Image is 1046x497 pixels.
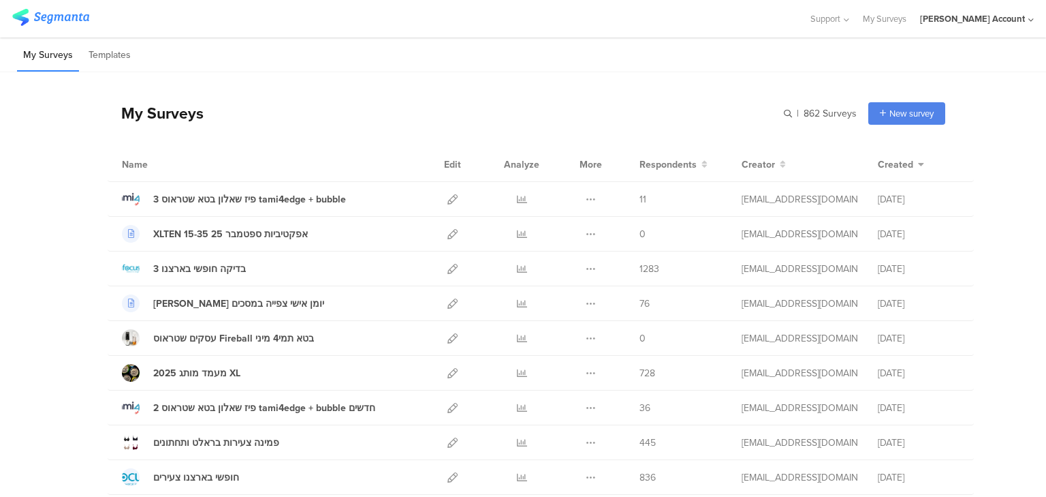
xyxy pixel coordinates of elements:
[742,297,857,311] div: odelya@ifocus-r.com
[639,157,697,172] span: Respondents
[878,366,960,380] div: [DATE]
[889,107,934,120] span: New survey
[153,470,239,485] div: חופשי בארצנו צעירים
[122,399,375,417] a: 2 פיז שאלון בטא שטראוס tami4edge + bubble חדשים
[878,436,960,450] div: [DATE]
[82,40,137,72] li: Templates
[742,262,857,276] div: odelya@ifocus-r.com
[639,297,650,311] span: 76
[153,366,240,380] div: 2025 מעמד מותג XL
[639,157,708,172] button: Respondents
[742,227,857,241] div: odelya@ifocus-r.com
[742,331,857,346] div: odelya@ifocus-r.com
[122,468,239,486] a: חופשי בארצנו צעירים
[639,331,646,346] span: 0
[153,401,375,415] div: 2 פיז שאלון בטא שטראוס tami4edge + bubble חדשים
[153,331,314,346] div: עסקים שטראוס Fireball בטא תמי4 מיני
[742,192,857,207] div: odelya@ifocus-r.com
[12,9,89,26] img: segmanta logo
[17,40,79,72] li: My Surveys
[795,106,801,121] span: |
[122,434,279,451] a: פמינה צעירות בראלט ותחתונים
[742,470,857,485] div: odelya@ifocus-r.com
[920,12,1025,25] div: [PERSON_NAME] Account
[742,401,857,415] div: odelya@ifocus-r.com
[742,157,786,172] button: Creator
[742,366,857,380] div: odelya@ifocus-r.com
[438,147,467,181] div: Edit
[501,147,542,181] div: Analyze
[153,227,308,241] div: XLTEN 15-35 אפקטיביות ספטמבר 25
[122,295,324,312] a: [PERSON_NAME] יומן אישי צפייה במסכים
[742,436,857,450] div: odelya@ifocus-r.com
[639,227,646,241] span: 0
[878,192,960,207] div: [DATE]
[878,331,960,346] div: [DATE]
[122,329,314,347] a: עסקים שטראוס Fireball בטא תמי4 מיני
[122,190,346,208] a: 3 פיז שאלון בטא שטראוס tami4edge + bubble
[122,157,204,172] div: Name
[878,470,960,485] div: [DATE]
[122,260,246,277] a: 3 בדיקה חופשי בארצנו
[122,364,240,382] a: 2025 מעמד מותג XL
[878,227,960,241] div: [DATE]
[810,12,840,25] span: Support
[742,157,775,172] span: Creator
[153,436,279,450] div: פמינה צעירות בראלט ותחתונים
[122,225,308,243] a: XLTEN 15-35 אפקטיביות ספטמבר 25
[878,401,960,415] div: [DATE]
[153,192,346,207] div: 3 פיז שאלון בטא שטראוס tami4edge + bubble
[639,262,659,276] span: 1283
[639,436,656,450] span: 445
[639,192,646,207] span: 11
[153,262,246,276] div: 3 בדיקה חופשי בארצנו
[108,102,204,125] div: My Surveys
[639,401,650,415] span: 36
[639,470,656,485] span: 836
[804,106,857,121] span: 862 Surveys
[878,262,960,276] div: [DATE]
[153,297,324,311] div: שמיר שאלון יומן אישי צפייה במסכים
[878,297,960,311] div: [DATE]
[878,157,913,172] span: Created
[639,366,655,380] span: 728
[878,157,924,172] button: Created
[576,147,605,181] div: More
